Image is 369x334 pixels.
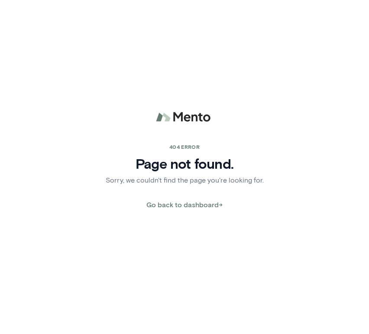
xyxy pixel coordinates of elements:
[106,155,264,172] h4: Page not found.
[142,196,227,213] button: Go back to dashboard
[106,175,264,186] p: Sorry, we couldn't find the page you're looking for.
[169,144,200,150] span: 404 error
[219,199,223,210] span: →
[146,107,223,128] img: logo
